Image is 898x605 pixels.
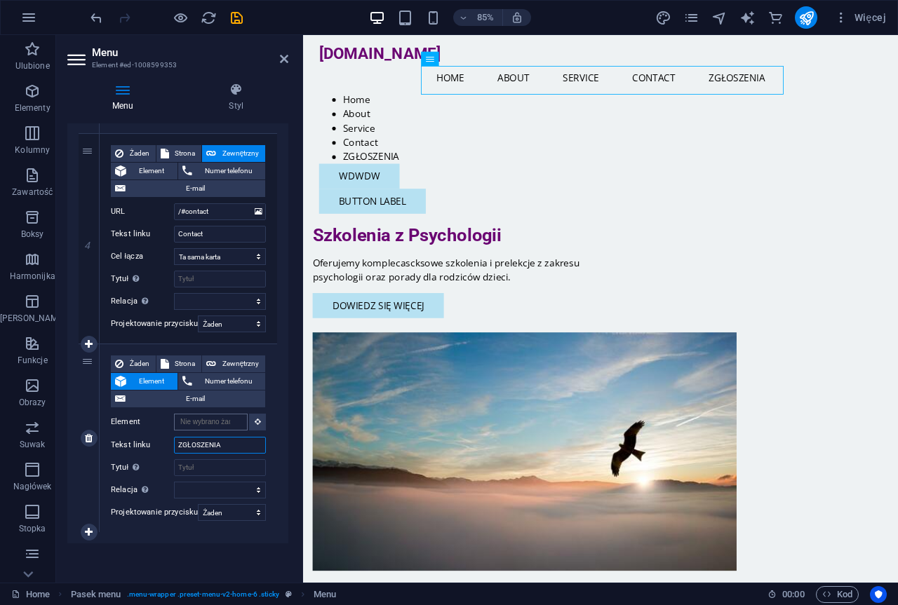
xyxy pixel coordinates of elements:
span: Żaden [128,355,152,372]
p: Zawartość [12,186,53,198]
label: Tekst linku [111,226,174,243]
span: 00 00 [782,586,804,603]
label: Tekst linku [111,437,174,454]
span: Strona [173,355,197,372]
label: URL [111,203,174,220]
button: Żaden [111,145,156,162]
button: Zewnętrzny [202,145,265,162]
i: Cofnij: Zmień elementy menu (Ctrl+Z) [88,10,105,26]
span: Element [130,163,173,179]
p: Stopka [19,523,46,534]
button: undo [88,9,105,26]
span: . menu-wrapper .preset-menu-v2-home-6 .sticky [127,586,280,603]
button: Element [111,373,177,390]
span: : [792,589,794,599]
button: Usercentrics [870,586,887,603]
em: 4 [77,240,98,251]
span: Kod [822,586,852,603]
p: Formularze [11,565,55,576]
p: Harmonijka [10,271,55,282]
label: Projektowanie przycisku [111,315,198,332]
button: Strona [156,145,201,162]
i: AI Writer [739,10,756,26]
button: publish [795,6,817,29]
i: Zapisz (Ctrl+S) [229,10,245,26]
span: Więcej [834,11,886,25]
input: Nie wybrano żadnego elementu [174,414,248,430]
button: text_generator [739,9,756,26]
input: Tytuł [174,459,266,476]
label: Projektowanie przycisku [111,504,198,521]
i: Opublikuj [798,10,815,26]
input: URL... [174,203,266,220]
button: Numer telefonu [178,373,266,390]
h3: Element #ed-1008599353 [92,59,260,72]
button: pages [683,9,699,26]
button: Żaden [111,355,156,372]
p: Funkcje [18,355,48,366]
i: Strony (Ctrl+Alt+S) [683,10,699,26]
a: Kliknij, aby anulować zaznaczenie. Kliknij dwukrotnie, aby otworzyć Strony [11,586,50,603]
i: Sklep [768,10,784,26]
input: Tekst linku... [174,437,266,454]
button: Kliknij tutaj, aby wyjść z trybu podglądu i kontynuować edycję [172,9,189,26]
label: Cel łącza [111,248,174,265]
label: Element [111,414,174,430]
p: Elementy [15,102,51,114]
button: 85% [453,9,503,26]
span: Numer telefonu [196,163,262,179]
button: Numer telefonu [178,163,266,179]
button: reload [200,9,217,26]
span: Zewnętrzny [220,145,261,162]
h4: Menu [67,83,185,112]
button: Strona [156,355,201,372]
span: E-mail [130,180,261,197]
h6: Czas sesji [768,586,805,603]
p: Kolumny [15,144,50,156]
i: Po zmianie rozmiaru automatycznie dostosowuje poziom powiększenia do wybranego urządzenia. [511,11,523,24]
label: Tytuł [111,459,174,476]
label: Relacja [111,293,174,310]
p: Obrazy [19,397,46,408]
h6: 85% [474,9,497,26]
label: Tytuł [111,271,174,287]
span: Numer telefonu [196,373,262,390]
h4: Styl [185,83,289,112]
button: navigator [711,9,728,26]
p: Suwak [20,439,46,450]
button: E-mail [111,390,265,407]
button: save [228,9,245,26]
i: Przeładuj stronę [201,10,217,26]
i: Projekt (Ctrl+Alt+Y) [655,10,671,26]
label: Relacja [111,482,174,498]
p: Ulubione [15,60,50,72]
span: Kliknij, aby zaznaczyć. Kliknij dwukrotnie, aby edytować [314,586,336,603]
i: Nawigator [711,10,728,26]
button: Więcej [829,6,892,29]
span: E-mail [130,390,261,407]
input: Tytuł [174,271,266,287]
button: design [655,9,671,26]
span: Strona [173,145,197,162]
i: Ten element jest konfigurowalnym ustawieniem wstępnym [286,590,292,598]
button: E-mail [111,180,265,197]
h2: Menu [92,46,288,59]
button: Kod [816,586,859,603]
span: Kliknij, aby zaznaczyć. Kliknij dwukrotnie, aby edytować [71,586,121,603]
p: Boksy [21,229,44,240]
span: Zewnętrzny [220,355,261,372]
span: Element [130,373,173,390]
input: Tekst linku... [174,226,266,243]
button: Element [111,163,177,179]
span: Żaden [128,145,152,162]
nav: breadcrumb [71,586,337,603]
button: Zewnętrzny [202,355,265,372]
p: Nagłówek [13,481,52,492]
button: commerce [767,9,784,26]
